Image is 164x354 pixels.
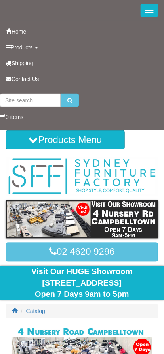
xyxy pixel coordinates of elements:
[6,200,158,239] img: showroom.gif
[11,60,33,66] span: Shipping
[6,157,158,196] img: Sydney Furniture Factory
[11,28,26,35] span: Home
[26,308,45,314] a: Catalog
[6,266,158,300] div: Visit Our HUGE Showroom [STREET_ADDRESS] Open 7 Days 9am to 5pm
[6,130,125,149] button: Products Menu
[11,76,39,82] span: Contact Us
[11,44,32,51] span: Products
[6,243,158,262] a: 02 4620 9296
